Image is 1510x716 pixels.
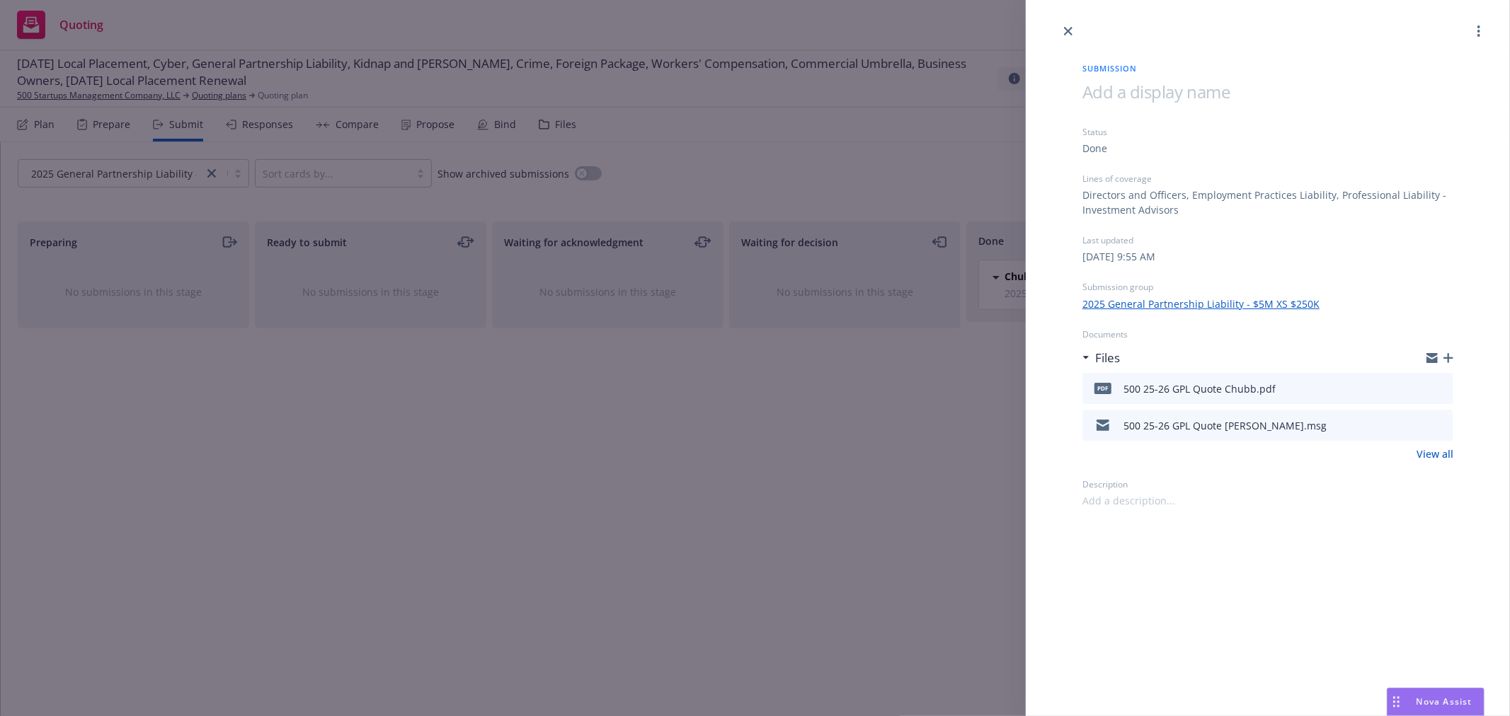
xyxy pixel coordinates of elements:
button: Nova Assist [1387,688,1485,716]
div: Files [1082,349,1120,367]
span: pdf [1094,383,1111,393]
span: Nova Assist [1417,695,1472,708]
h3: Files [1095,349,1120,367]
span: Submission [1082,62,1453,74]
div: Last updated [1082,234,1453,246]
button: download file [1412,380,1424,397]
a: more [1470,23,1487,40]
div: Drag to move [1388,688,1405,715]
div: 500 25-26 GPL Quote Chubb.pdf [1123,381,1276,396]
button: preview file [1435,380,1448,397]
button: preview file [1435,417,1448,434]
div: 500 25-26 GPL Quote [PERSON_NAME].msg [1123,418,1327,433]
button: download file [1412,417,1424,434]
div: Done [1082,141,1107,156]
div: Lines of coverage [1082,173,1453,185]
div: [DATE] 9:55 AM [1082,249,1155,264]
div: Documents [1082,328,1453,340]
a: close [1060,23,1077,40]
div: Description [1082,478,1453,490]
a: View all [1417,446,1453,461]
div: Directors and Officers, Employment Practices Liability, Professional Liability - Investment Advisors [1082,187,1453,217]
a: 2025 General Partnership Liability - $5M XS $250K [1082,296,1320,311]
div: Submission group [1082,281,1453,293]
div: Status [1082,126,1453,138]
